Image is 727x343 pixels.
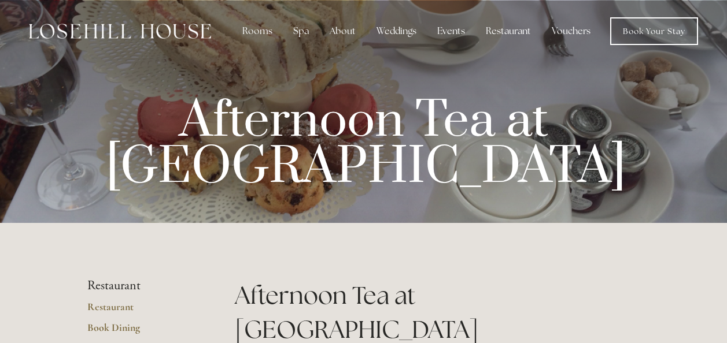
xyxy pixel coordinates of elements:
p: Afternoon Tea at [GEOGRAPHIC_DATA] [106,98,622,191]
img: Losehill House [29,24,211,39]
div: Restaurant [477,20,540,43]
div: Weddings [367,20,426,43]
li: Restaurant [87,278,198,293]
div: Rooms [233,20,282,43]
a: Restaurant [87,300,198,321]
a: Vouchers [543,20,600,43]
div: About [320,20,365,43]
div: Events [428,20,474,43]
div: Spa [284,20,318,43]
a: Book Your Stay [610,17,698,45]
a: Book Dining [87,321,198,342]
